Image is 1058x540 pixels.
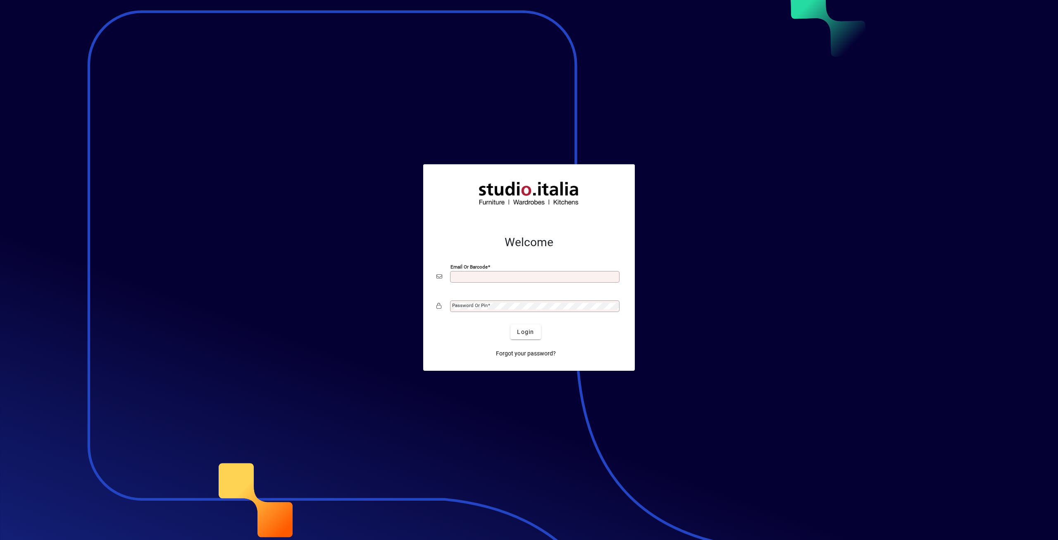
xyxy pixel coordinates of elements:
span: Login [517,328,534,336]
h2: Welcome [436,235,622,250]
span: Forgot your password? [496,349,556,358]
mat-label: Password or Pin [452,302,488,308]
button: Login [510,324,541,339]
a: Forgot your password? [493,346,559,361]
mat-label: Email or Barcode [450,264,488,270]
